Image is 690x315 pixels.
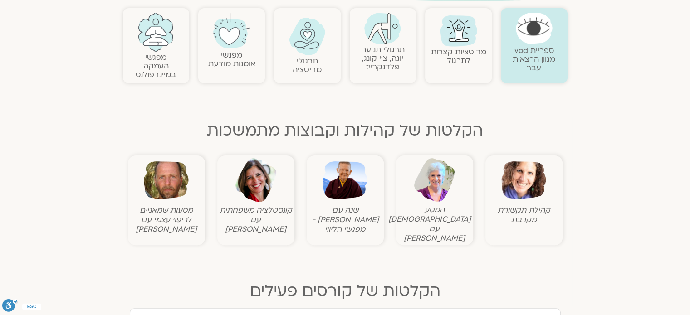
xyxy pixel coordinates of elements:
a: תרגולי תנועהיוגה, צ׳י קונג, פלדנקרייז [361,44,405,72]
a: מדיטציות קצרות לתרגול [431,47,486,66]
figcaption: קונסטלציה משפחתית עם [PERSON_NAME] [220,205,292,234]
h2: הקלטות של קורסים פעילים [123,282,568,300]
a: ספריית vodמגוון הרצאות עבר [513,45,555,73]
figcaption: מסעות שמאניים לריפוי עצמי עם [PERSON_NAME] [130,205,203,234]
a: תרגולימדיטציה [293,56,322,75]
a: מפגשיאומנות מודעת [208,50,255,69]
figcaption: שנה עם [PERSON_NAME] - מפגשי הליווי [309,205,382,234]
a: מפגשיהעמקה במיינדפולנס [136,52,176,80]
figcaption: קהילת תקשורת מקרבת [488,205,560,224]
h2: הקלטות של קהילות וקבוצות מתמשכות [123,121,568,140]
figcaption: המסע [DEMOGRAPHIC_DATA] עם [PERSON_NAME] [398,205,471,243]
